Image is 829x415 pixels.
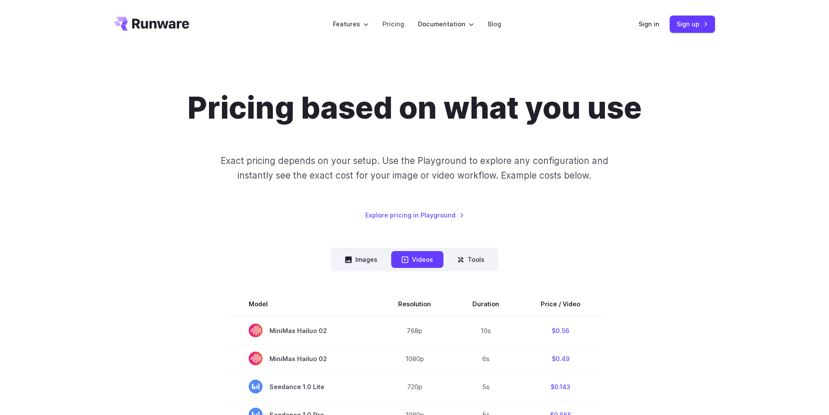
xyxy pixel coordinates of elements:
td: 720p [377,373,452,401]
th: Model [228,292,377,316]
button: Tools [447,251,495,268]
button: Images [335,251,388,268]
th: Duration [452,292,520,316]
td: 768p [377,316,452,345]
th: Resolution [377,292,452,316]
a: Go to / [114,17,189,31]
td: $0.143 [520,373,601,401]
p: Exact pricing depends on your setup. Use the Playground to explore any configuration and instantl... [204,154,625,182]
h1: Pricing based on what you use [187,90,642,126]
a: Pricing [383,19,404,29]
th: Price / Video [520,292,601,316]
a: Sign in [639,19,659,29]
td: 5s [452,373,520,401]
span: MiniMax Hailuo 02 [249,352,357,365]
td: 1080p [377,345,452,373]
a: Explore pricing in Playground [365,210,464,220]
label: Documentation [418,19,474,29]
a: Sign up [670,16,715,32]
label: Features [333,19,369,29]
td: $0.56 [520,316,601,345]
td: 10s [452,316,520,345]
span: Seedance 1.0 Lite [249,380,357,393]
button: Videos [391,251,443,268]
td: 6s [452,345,520,373]
a: Blog [488,19,501,29]
td: $0.49 [520,345,601,373]
span: MiniMax Hailuo 02 [249,324,357,337]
